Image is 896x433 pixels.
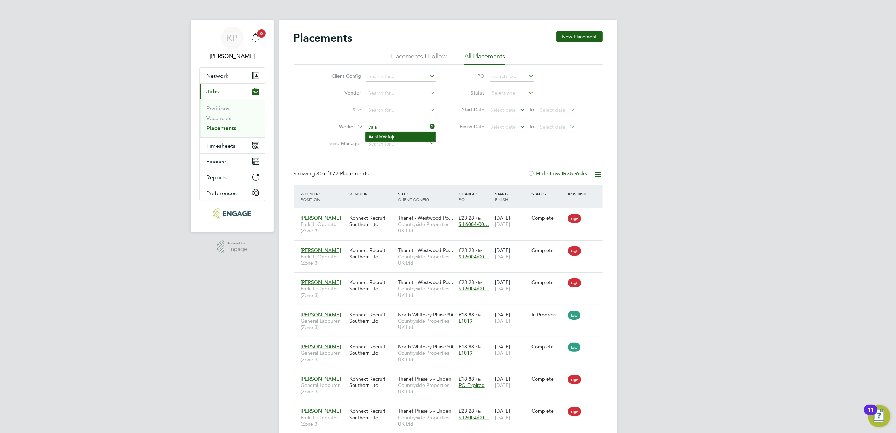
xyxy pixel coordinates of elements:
button: Preferences [200,185,265,201]
div: Complete [531,408,565,414]
span: 30 of [317,170,329,177]
span: L1019 [459,318,472,324]
span: £18.88 [459,311,474,318]
li: Placements I Follow [391,52,447,65]
div: Complete [531,215,565,221]
span: Reports [207,174,227,181]
a: [PERSON_NAME]General Labourer (Zone 3)Konnect Recruit Southern LtdNorth Whiteley Phase 9ACountrys... [299,340,603,345]
span: / hr [476,408,482,414]
span: £23.28 [459,247,474,253]
span: High [568,375,581,384]
span: / PO [459,191,477,202]
a: [PERSON_NAME]Forklift Operator (Zone 3)Konnect Recruit Southern LtdThanet - Westwood Po…Countrysi... [299,211,603,217]
span: General Labourer (Zone 3) [301,350,346,362]
div: Konnect Recruit Southern Ltd [348,404,396,424]
label: Vendor [321,90,361,96]
span: [DATE] [495,221,510,227]
span: Jobs [207,88,219,95]
span: North Whiteley Phase 9A [398,311,454,318]
div: Status [530,187,566,200]
span: General Labourer (Zone 3) [301,382,346,395]
div: Konnect Recruit Southern Ltd [348,276,396,295]
span: / hr [476,280,482,285]
span: Forklift Operator (Zone 3) [301,285,346,298]
div: In Progress [531,311,565,318]
div: Konnect Recruit Southern Ltd [348,244,396,263]
span: / hr [476,248,482,253]
div: Jobs [200,99,265,137]
span: / Finish [495,191,508,202]
input: Search for... [490,72,534,82]
img: konnectrecruit-logo-retina.png [213,208,251,219]
span: High [568,246,581,256]
div: Worker [299,187,348,206]
span: S-L6004/00… [459,221,489,227]
span: / Position [301,191,321,202]
span: S-L6004/00… [459,414,489,421]
input: Search for... [366,122,436,132]
div: Konnect Recruit Southern Ltd [348,211,396,231]
span: £23.28 [459,279,474,285]
li: Austin ju [366,132,436,142]
span: £23.28 [459,408,474,414]
span: PO Expired [459,382,485,388]
input: Search for... [366,139,436,149]
span: [DATE] [495,350,510,356]
span: Countryside Properties UK Ltd [398,253,455,266]
div: [DATE] [493,308,530,328]
input: Search for... [366,72,436,82]
span: [PERSON_NAME] [301,408,341,414]
span: Countryside Properties UK Ltd [398,350,455,362]
span: [PERSON_NAME] [301,311,341,318]
a: Vacancies [207,115,232,122]
div: Complete [531,279,565,285]
span: Countryside Properties UK Ltd [398,318,455,330]
label: Hide Low IR35 Risks [528,170,587,177]
span: Kasia Piwowar [199,52,265,60]
span: Powered by [227,240,247,246]
div: Complete [531,247,565,253]
label: Hiring Manager [321,140,361,147]
span: General Labourer (Zone 3) [301,318,346,330]
label: Finish Date [453,123,485,130]
input: Select one [490,89,534,98]
span: [DATE] [495,382,510,388]
b: Yala [382,134,392,140]
label: Start Date [453,106,485,113]
span: Thanet - Westwood Po… [398,247,453,253]
span: Thanet Phase 5 - Linden [398,408,451,414]
button: New Placement [556,31,603,42]
a: Positions [207,105,230,112]
nav: Main navigation [191,20,274,232]
h2: Placements [294,31,353,45]
div: [DATE] [493,211,530,231]
span: Network [207,72,229,79]
div: Vendor [348,187,396,200]
button: Network [200,68,265,83]
span: High [568,407,581,416]
span: / hr [476,312,482,317]
span: £23.28 [459,215,474,221]
span: Thanet - Westwood Po… [398,215,453,221]
span: Thanet Phase 5 - Linden [398,376,451,382]
div: [DATE] [493,404,530,424]
span: Select date [540,107,566,113]
a: [PERSON_NAME]General Labourer (Zone 3)Konnect Recruit Southern LtdThanet Phase 5 - LindenCountrys... [299,372,603,378]
span: High [568,278,581,287]
span: / hr [476,215,482,221]
div: Complete [531,343,565,350]
span: £18.88 [459,376,474,382]
span: To [527,122,536,131]
span: Finance [207,158,226,165]
div: Konnect Recruit Southern Ltd [348,308,396,328]
span: Low [568,311,580,320]
span: / hr [476,344,482,349]
a: [PERSON_NAME]General Labourer (Zone 3)Konnect Recruit Southern LtdNorth Whiteley Phase 9ACountrys... [299,308,603,314]
div: [DATE] [493,340,530,360]
a: Go to home page [199,208,265,219]
span: Low [568,343,580,352]
label: Status [453,90,485,96]
a: [PERSON_NAME]Forklift Operator (Zone 3)Konnect Recruit Southern LtdThanet Phase 5 - LindenCountry... [299,404,603,410]
div: IR35 Risk [566,187,591,200]
span: £18.88 [459,343,474,350]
